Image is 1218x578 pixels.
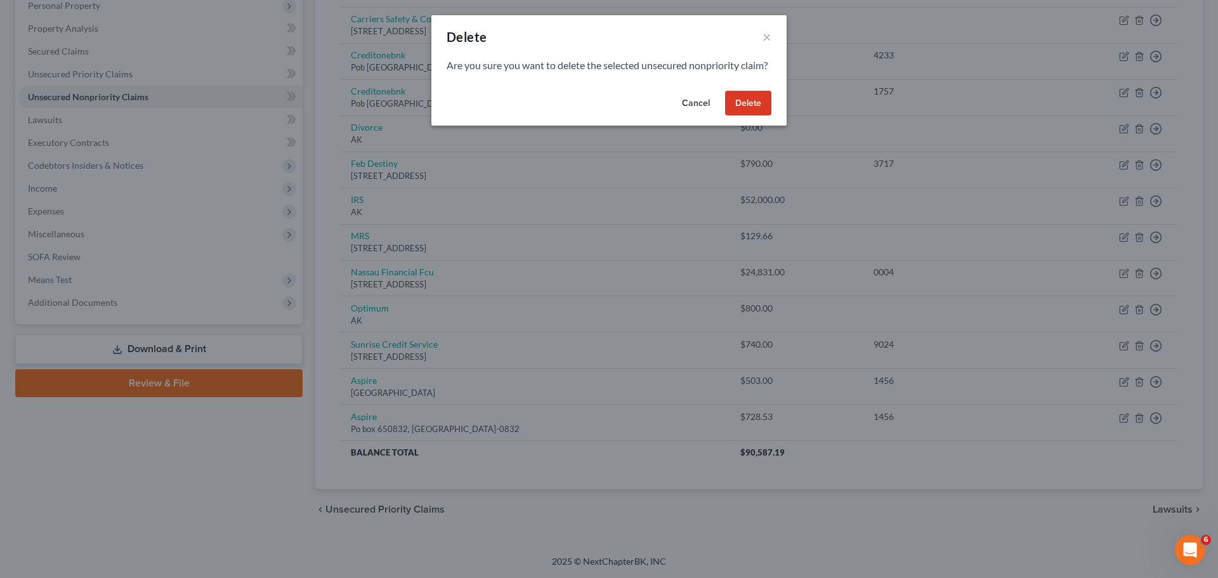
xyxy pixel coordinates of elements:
button: × [763,29,771,44]
button: Cancel [672,91,720,116]
p: Are you sure you want to delete the selected unsecured nonpriority claim? [447,58,771,73]
span: 6 [1201,535,1211,545]
div: Delete [447,28,487,46]
iframe: Intercom live chat [1175,535,1205,565]
button: Delete [725,91,771,116]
